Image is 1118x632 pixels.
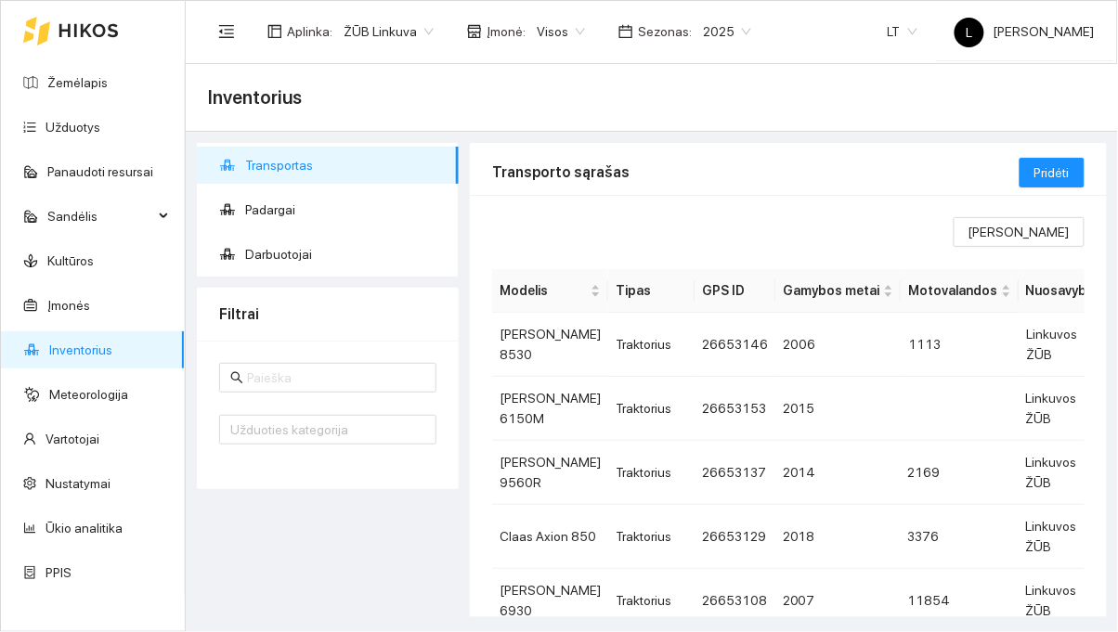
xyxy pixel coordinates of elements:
[1019,269,1102,313] th: Nuosavybė
[1020,158,1085,187] button: Pridėti
[218,23,235,40] span: menu-fold
[1019,505,1102,569] td: Linkuvos ŽŪB
[47,164,153,179] a: Panaudoti resursai
[695,441,775,505] td: 26653137
[888,18,917,45] span: LT
[49,342,112,357] a: Inventorius
[695,505,775,569] td: 26653129
[783,280,879,301] span: Gamybos metai
[230,371,243,384] span: search
[45,521,123,535] a: Ūkio analitika
[47,253,94,268] a: Kultūros
[901,441,1019,505] td: 2169
[49,387,128,402] a: Meteorologija
[47,198,153,235] span: Sandėlis
[45,565,71,580] a: PPIS
[908,280,997,301] span: Motovalandos
[537,18,585,45] span: Visos
[695,377,775,441] td: 26653153
[219,288,436,341] div: Filtrai
[967,18,973,47] span: L
[247,368,425,388] input: Paieška
[955,24,1095,39] span: [PERSON_NAME]
[901,505,1019,569] td: 3376
[695,269,775,313] th: GPS ID
[492,377,608,441] td: [PERSON_NAME] 6150M
[775,505,901,569] td: 2018
[492,146,1020,199] div: Transporto sąrašas
[245,147,444,184] span: Transportas
[775,313,901,377] td: 2006
[344,18,434,45] span: ŽŪB Linkuva
[492,441,608,505] td: [PERSON_NAME] 9560R
[45,476,110,491] a: Nustatymai
[467,24,482,39] span: shop
[608,269,695,313] th: Tipas
[608,377,695,441] td: Traktorius
[775,377,901,441] td: 2015
[695,313,775,377] td: 26653146
[492,269,608,313] th: this column's title is Modelis,this column is sortable
[775,269,901,313] th: this column's title is Gamybos metai,this column is sortable
[487,21,526,42] span: Įmonė :
[1019,313,1102,377] td: Linkuvos ŽŪB
[968,222,1070,242] span: [PERSON_NAME]
[954,217,1085,247] button: [PERSON_NAME]
[775,441,901,505] td: 2014
[208,83,302,112] span: Inventorius
[901,269,1019,313] th: this column's title is Motovalandos,this column is sortable
[45,432,99,446] a: Vartotojai
[492,313,608,377] td: [PERSON_NAME] 8530
[638,21,692,42] span: Sezonas :
[608,505,695,569] td: Traktorius
[500,280,587,301] span: Modelis
[245,236,444,273] span: Darbuotojai
[618,24,633,39] span: calendar
[608,313,695,377] td: Traktorius
[267,24,282,39] span: layout
[287,21,332,42] span: Aplinka :
[608,441,695,505] td: Traktorius
[1019,441,1102,505] td: Linkuvos ŽŪB
[1034,162,1070,183] span: Pridėti
[47,298,90,313] a: Įmonės
[245,191,444,228] span: Padargai
[1019,377,1102,441] td: Linkuvos ŽŪB
[492,505,608,569] td: Claas Axion 850
[45,120,100,135] a: Užduotys
[901,313,1019,377] td: 1113
[47,75,108,90] a: Žemėlapis
[703,18,751,45] span: 2025
[208,13,245,50] button: menu-fold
